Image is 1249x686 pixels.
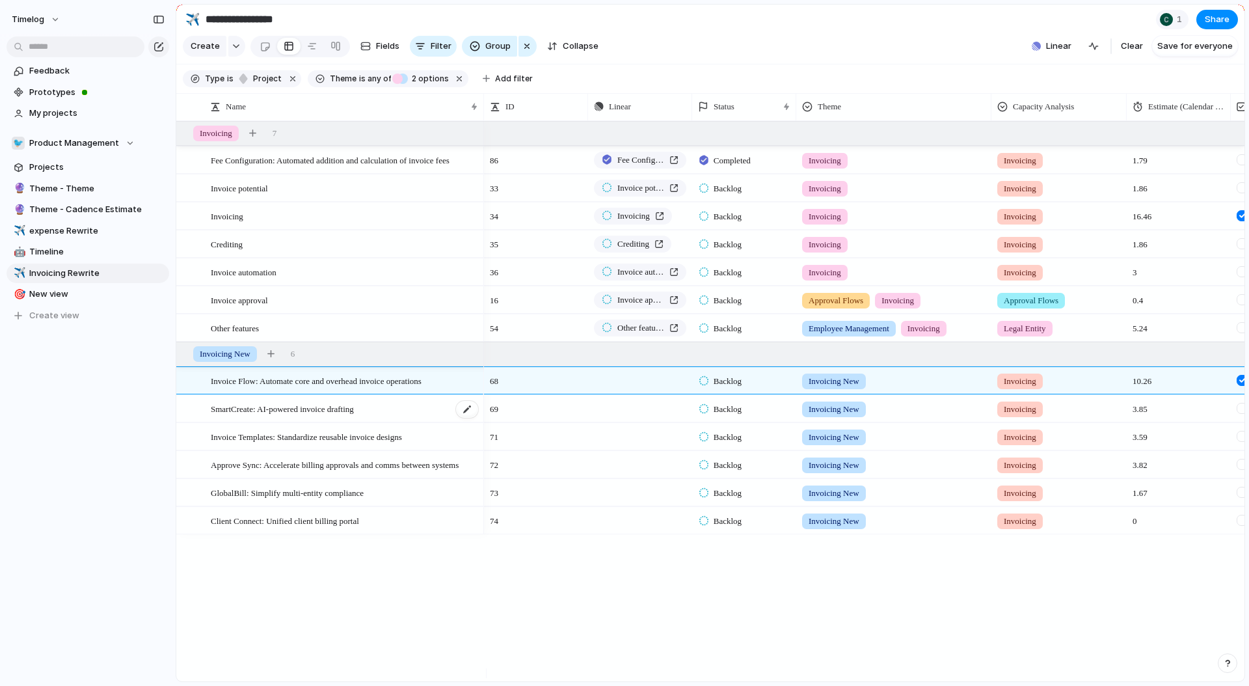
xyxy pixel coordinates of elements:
[7,179,169,199] a: 🔮Theme - Theme
[356,72,394,86] button: isany of
[7,158,169,177] a: Projects
[809,487,859,500] span: Invoicing New
[1127,368,1157,388] span: 10.26
[617,182,664,195] span: Invoice potential
[1004,154,1036,167] span: Invoicing
[6,9,67,30] button: timelog
[211,373,422,388] span: Invoice Flow: Automate core and overhead invoice operations
[29,137,119,150] span: Product Management
[881,294,914,307] span: Invoicing
[1127,315,1153,335] span: 5.24
[485,40,511,53] span: Group
[211,292,268,307] span: Invoic﻿e approval
[1177,13,1186,26] span: 1
[809,182,841,195] span: Invoicing
[1148,100,1224,113] span: Estimate (Calendar Time)
[485,259,587,279] span: 36
[485,147,587,167] span: 86
[907,322,940,335] span: Invoicing
[200,127,232,140] span: Invoicing
[594,292,686,309] a: Invoic e approval
[1196,10,1238,29] button: Share
[366,73,391,85] span: any of
[7,264,169,283] a: ✈️Invoicing Rewrite
[1152,36,1238,57] button: Save for everyone
[594,236,671,253] a: Crediting
[714,210,742,223] span: Backlog
[7,284,169,304] a: 🎯New view
[211,485,364,500] span: GlobalBill: Simplify multi-entity compliance
[1004,487,1036,500] span: Invoicing
[594,180,686,197] a: Invoice potential
[7,242,169,262] div: 🤖Timeline
[182,9,203,30] button: ✈️
[485,175,587,195] span: 33
[29,267,165,280] span: Invoicing Rewrite
[1127,480,1153,500] span: 1.67
[1004,459,1036,472] span: Invoicing
[714,487,742,500] span: Backlog
[1157,40,1233,53] span: Save for everyone
[376,40,399,53] span: Fields
[542,36,604,57] button: Collapse
[1004,294,1058,307] span: Approval Flows
[191,40,220,53] span: Create
[809,210,841,223] span: Invoicing
[495,73,533,85] span: Add filter
[594,264,686,281] a: Invoice automation
[809,238,841,251] span: Invoicing
[1027,36,1077,56] button: Linear
[211,429,402,444] span: Invoice Templates: Standardize reusable invoice designs
[485,508,587,528] span: 74
[714,515,742,528] span: Backlog
[809,375,859,388] span: Invoicing New
[714,403,742,416] span: Backlog
[818,100,841,113] span: Theme
[211,457,459,472] span: Approve Sync: Accelerate billing approvals and comms between systems
[1046,40,1071,53] span: Linear
[29,309,79,322] span: Create view
[1004,431,1036,444] span: Invoicing
[14,181,23,196] div: 🔮
[1116,36,1148,57] button: Clear
[7,61,169,81] a: Feedback
[714,322,742,335] span: Backlog
[211,152,450,167] span: Fee Configuration: Automated addition and calculation of invoice fees
[224,72,236,86] button: is
[1004,322,1046,335] span: Legal Entity
[185,10,200,28] div: ✈️
[714,375,742,388] span: Backlog
[408,74,418,83] span: 2
[12,245,25,258] button: 🤖
[809,515,859,528] span: Invoicing New
[205,73,224,85] span: Type
[1127,231,1153,251] span: 1.86
[12,225,25,238] button: ✈️
[809,294,863,307] span: Approval Flows
[485,424,587,444] span: 71
[29,107,165,120] span: My projects
[291,348,295,361] span: 6
[594,208,672,225] a: Invoicing
[1013,100,1074,113] span: Capacity Analysis
[29,225,165,238] span: expense Rewrite
[211,236,243,251] span: Crediting
[14,287,23,302] div: 🎯
[200,348,250,361] span: Invoicing New
[14,245,23,260] div: 🤖
[809,403,859,416] span: Invoicing New
[29,288,165,301] span: New view
[714,100,734,113] span: Status
[617,238,649,251] span: Crediting
[1004,515,1036,528] span: Invoicing
[475,70,541,88] button: Add filter
[809,266,841,279] span: Invoicing
[29,245,165,258] span: Timeline
[273,127,277,140] span: 7
[7,306,169,325] button: Create view
[1127,424,1153,444] span: 3.59
[1127,508,1142,528] span: 0
[12,13,44,26] span: timelog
